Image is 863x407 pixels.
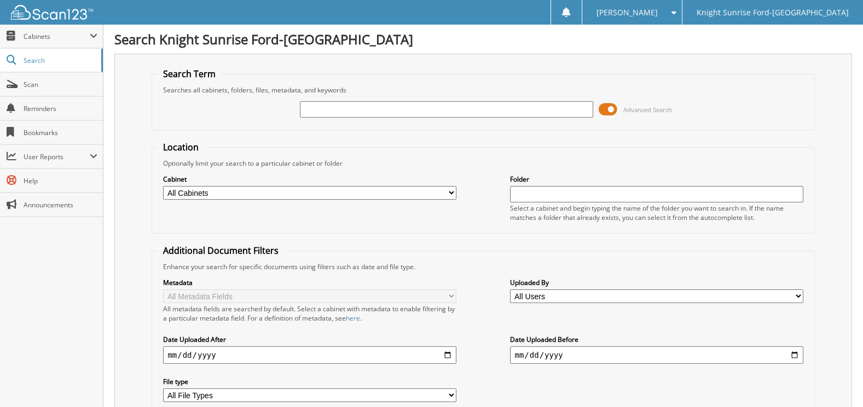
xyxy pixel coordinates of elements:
[163,377,456,386] label: File type
[24,32,90,41] span: Cabinets
[158,245,284,257] legend: Additional Document Filters
[158,68,221,80] legend: Search Term
[163,304,456,323] div: All metadata fields are searched by default. Select a cabinet with metadata to enable filtering b...
[510,175,803,184] label: Folder
[24,176,97,185] span: Help
[158,159,808,168] div: Optionally limit your search to a particular cabinet or folder
[623,106,672,114] span: Advanced Search
[510,278,803,287] label: Uploaded By
[24,104,97,113] span: Reminders
[163,346,456,364] input: start
[697,9,849,16] span: Knight Sunrise Ford-[GEOGRAPHIC_DATA]
[163,278,456,287] label: Metadata
[596,9,658,16] span: [PERSON_NAME]
[163,335,456,344] label: Date Uploaded After
[158,262,808,271] div: Enhance your search for specific documents using filters such as date and file type.
[163,175,456,184] label: Cabinet
[510,346,803,364] input: end
[24,56,96,65] span: Search
[158,141,204,153] legend: Location
[158,85,808,95] div: Searches all cabinets, folders, files, metadata, and keywords
[24,80,97,89] span: Scan
[24,128,97,137] span: Bookmarks
[24,200,97,210] span: Announcements
[24,152,90,161] span: User Reports
[114,30,852,48] h1: Search Knight Sunrise Ford-[GEOGRAPHIC_DATA]
[510,335,803,344] label: Date Uploaded Before
[11,5,93,20] img: scan123-logo-white.svg
[346,313,360,323] a: here
[510,203,803,222] div: Select a cabinet and begin typing the name of the folder you want to search in. If the name match...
